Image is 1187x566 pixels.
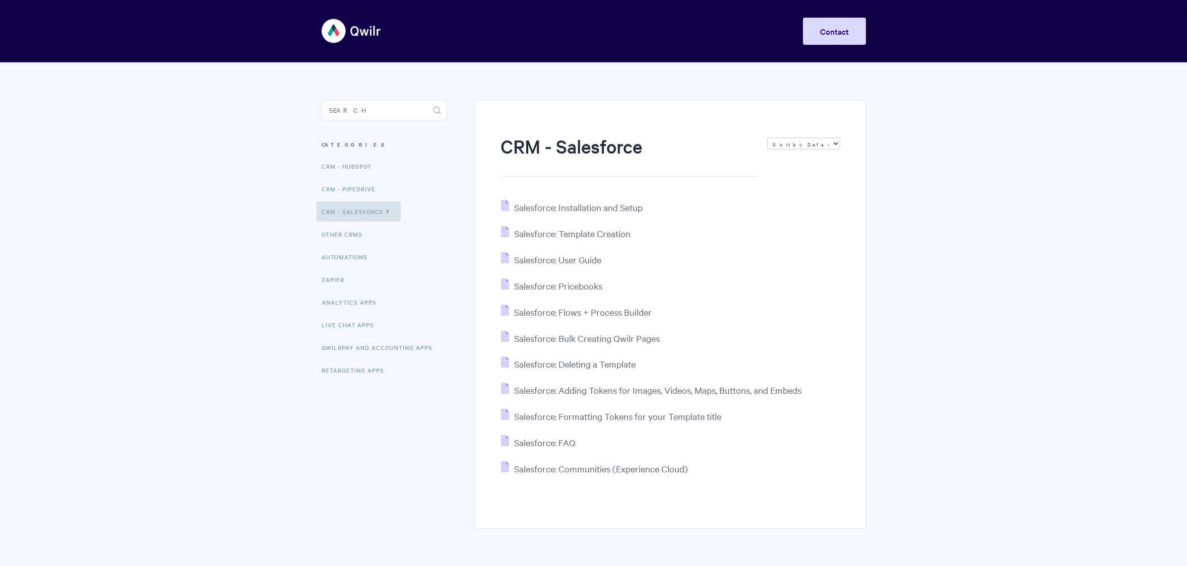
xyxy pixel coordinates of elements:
span: Salesforce: Flows + Process Builder [514,306,652,318]
span: Salesforce: Pricebooks [514,280,602,292]
a: CRM - Pipedrive [322,179,383,199]
a: Salesforce: Pricebooks [501,280,602,292]
a: Salesforce: Flows + Process Builder [501,306,652,318]
a: Salesforce: Deleting a Template [501,358,636,370]
select: Page reloads on selection [767,137,840,150]
a: Salesforce: Template Creation [501,228,631,239]
span: Salesforce: Communities (Experience Cloud) [514,463,688,474]
a: Automations [322,247,375,267]
h1: CRM - Salesforce [501,133,757,177]
a: Salesforce: Adding Tokens for Images, Videos, Maps, Buttons, and Embeds [501,384,801,396]
a: QwilrPay and Accounting Apps [322,337,440,358]
a: Salesforce: Formatting Tokens for your Template title [501,410,721,422]
a: Salesforce: Bulk Creating Qwilr Pages [501,332,660,344]
a: Analytics Apps [322,292,384,312]
span: Salesforce: Bulk Creating Qwilr Pages [514,332,660,344]
a: Live Chat Apps [322,315,382,335]
a: Retargeting Apps [322,360,392,380]
span: Salesforce: Deleting a Template [514,358,636,370]
a: Other CRMs [322,224,370,244]
a: CRM - Salesforce [317,201,401,222]
a: Salesforce: User Guide [501,254,601,265]
a: Salesforce: Installation and Setup [501,201,643,213]
a: Salesforce: FAQ [501,437,576,448]
a: CRM - HubSpot [322,156,379,176]
img: Qwilr Help Center [322,12,382,50]
span: Salesforce: Formatting Tokens for your Template title [514,410,721,422]
h3: Categories [322,135,447,154]
span: Salesforce: Template Creation [514,228,631,239]
a: Salesforce: Communities (Experience Cloud) [501,463,688,474]
a: Contact [803,18,866,45]
a: Zapier [322,269,352,290]
span: Salesforce: Adding Tokens for Images, Videos, Maps, Buttons, and Embeds [514,384,801,396]
input: Search [322,100,447,120]
span: Salesforce: FAQ [514,437,576,448]
span: Salesforce: User Guide [514,254,601,265]
span: Salesforce: Installation and Setup [514,201,643,213]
